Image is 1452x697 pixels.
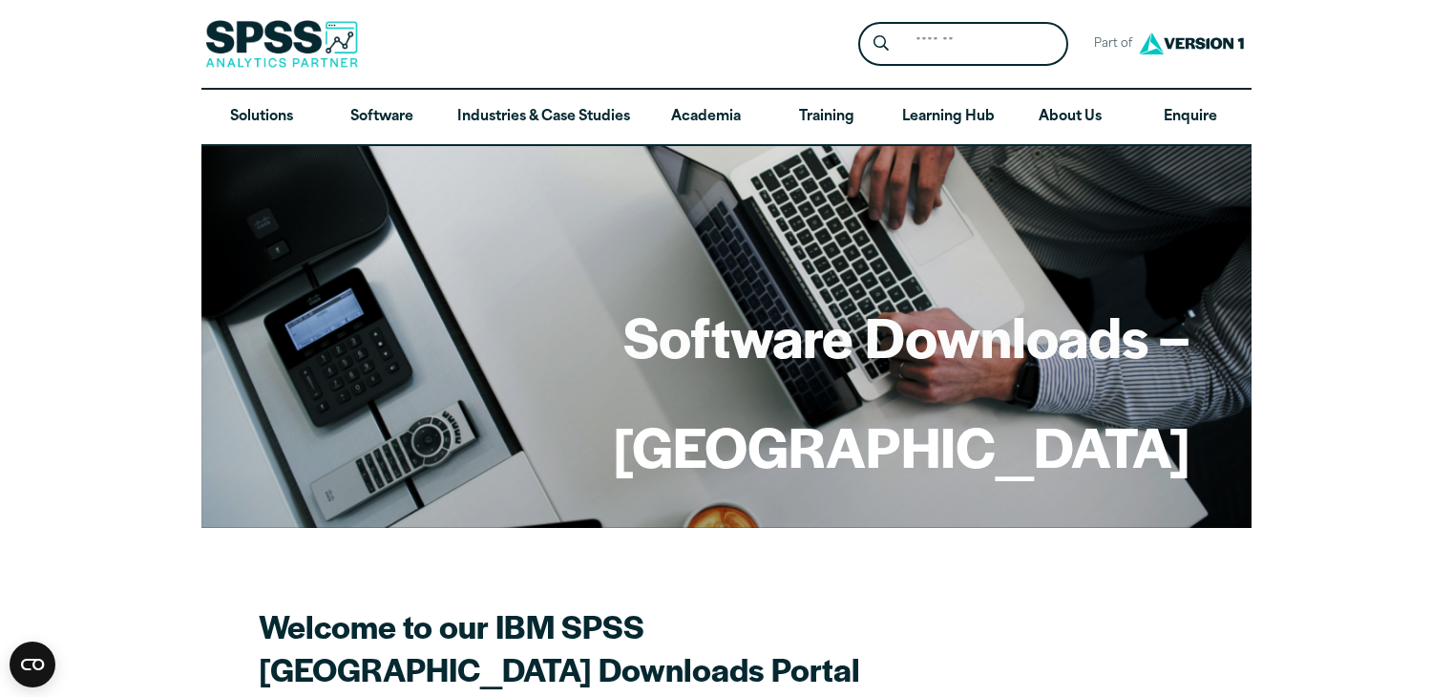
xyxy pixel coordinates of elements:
img: Version1 Logo [1134,26,1249,61]
a: Software [322,90,442,145]
a: Enquire [1130,90,1251,145]
a: Learning Hub [887,90,1010,145]
a: Training [766,90,886,145]
a: About Us [1010,90,1130,145]
span: Part of [1084,31,1134,58]
a: Academia [645,90,766,145]
button: Open CMP widget [10,642,55,687]
img: SPSS Analytics Partner [205,20,358,68]
a: Industries & Case Studies [442,90,645,145]
svg: Search magnifying glass icon [873,35,889,52]
nav: Desktop version of site main menu [201,90,1252,145]
h1: [GEOGRAPHIC_DATA] [613,409,1190,483]
h1: Software Downloads – [613,299,1190,373]
button: Search magnifying glass icon [863,27,898,62]
a: Solutions [201,90,322,145]
h2: Welcome to our IBM SPSS [GEOGRAPHIC_DATA] Downloads Portal [259,604,927,690]
form: Site Header Search Form [858,22,1068,67]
